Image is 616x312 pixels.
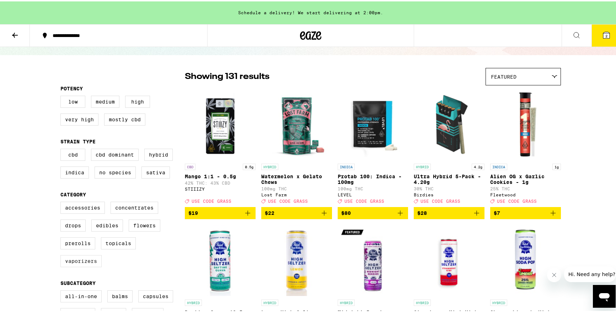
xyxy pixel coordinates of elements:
button: Add to bag [414,206,484,218]
span: $28 [417,209,427,215]
p: HYBRID [185,298,202,305]
span: USE CODE GRASS [497,197,537,202]
div: Birdies [414,191,484,196]
iframe: Close message [547,266,561,281]
span: $19 [188,209,198,215]
p: 42% THC: 43% CBD [185,179,256,184]
button: Add to bag [185,206,256,218]
label: Capsules [138,289,173,301]
label: Drops [60,218,86,230]
div: Lost Farm [261,191,332,196]
p: Protab 100: Indica - 100mg [338,172,408,184]
a: Open page for Alien OG x Garlic Cookies - 1g from Fleetwood [490,88,561,206]
span: $22 [265,209,274,215]
p: Mango 1:1 - 0.5g [185,172,256,178]
p: 1g [552,162,561,169]
p: 0.5g [243,162,256,169]
legend: Subcategory [60,279,96,285]
p: 100mg THC [261,185,332,190]
legend: Potency [60,84,83,90]
a: Open page for Protab 100: Indica - 100mg from LEVEL [338,88,408,206]
div: Fleetwood [490,191,561,196]
p: Watermelon x Gelato Chews [261,172,332,184]
p: HYBRID [338,298,355,305]
p: CBD [185,162,195,169]
legend: Strain Type [60,137,96,143]
p: Showing 131 results [185,69,269,81]
img: Pabst Labs - Cherry Limeade High Soda Pop Seltzer - 25mg [490,223,561,295]
p: 30% THC [414,185,484,190]
label: Accessories [60,200,105,212]
p: Alien OG x Garlic Cookies - 1g [490,172,561,184]
a: Open page for Mango 1:1 - 0.5g from STIIIZY [185,88,256,206]
label: Topicals [101,236,136,248]
p: INDICA [490,162,507,169]
label: Sativa [141,165,170,177]
label: All-In-One [60,289,102,301]
label: Prerolls [60,236,95,248]
legend: Category [60,190,86,196]
label: Very High [60,112,98,124]
div: LEVEL [338,191,408,196]
button: Add to bag [338,206,408,218]
a: Open page for Ultra Hybrid 5-Pack - 4.20g from Birdies [414,88,484,206]
label: Low [60,94,85,106]
p: 4.2g [472,162,484,169]
label: Balms [107,289,133,301]
span: $7 [494,209,500,215]
label: Indica [60,165,89,177]
span: $80 [341,209,351,215]
img: Pabst Labs - Strawberry Kiwi High Seltzer [414,223,484,295]
img: Pabst Labs - Lemon High Seltzer [261,223,332,295]
div: STIIIZY [185,185,256,190]
label: No Species [95,165,136,177]
label: Vaporizers [60,254,102,266]
button: Add to bag [261,206,332,218]
p: HYBRID [261,298,278,305]
label: Concentrates [111,200,158,212]
label: High [125,94,150,106]
label: Mostly CBD [104,112,145,124]
img: LEVEL - Protab 100: Indica - 100mg [338,88,408,159]
span: USE CODE GRASS [268,197,308,202]
label: CBD [60,147,85,159]
img: Fleetwood - Alien OG x Garlic Cookies - 1g [490,88,561,159]
button: Add to bag [490,206,561,218]
label: Flowers [129,218,160,230]
label: CBD Dominant [91,147,139,159]
img: Lost Farm - Watermelon x Gelato Chews [261,88,332,159]
p: Ultra Hybrid 5-Pack - 4.20g [414,172,484,184]
p: HYBRID [261,162,278,169]
p: 100mg THC [338,185,408,190]
p: HYBRID [414,298,431,305]
img: Birdies - Ultra Hybrid 5-Pack - 4.20g [414,88,484,159]
p: 25% THC [490,185,561,190]
iframe: Button to launch messaging window [593,284,616,306]
a: Open page for Watermelon x Gelato Chews from Lost Farm [261,88,332,206]
span: USE CODE GRASS [192,197,231,202]
span: Featured [491,73,516,78]
img: STIIIZY - Mango 1:1 - 0.5g [185,88,256,159]
img: Pabst Labs - Midnight Berries 10:3:2 High Seltzer [338,223,408,295]
label: Hybrid [144,147,173,159]
img: Pabst Labs - Daytime Guava 10:5 High Seltzer [185,223,256,295]
p: INDICA [338,162,355,169]
span: USE CODE GRASS [344,197,384,202]
label: Medium [91,94,119,106]
span: USE CODE GRASS [421,197,460,202]
label: Edibles [91,218,123,230]
p: HYBRID [414,162,431,169]
iframe: Message from company [564,265,616,281]
span: 2 [605,32,607,37]
p: HYBRID [490,298,507,305]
